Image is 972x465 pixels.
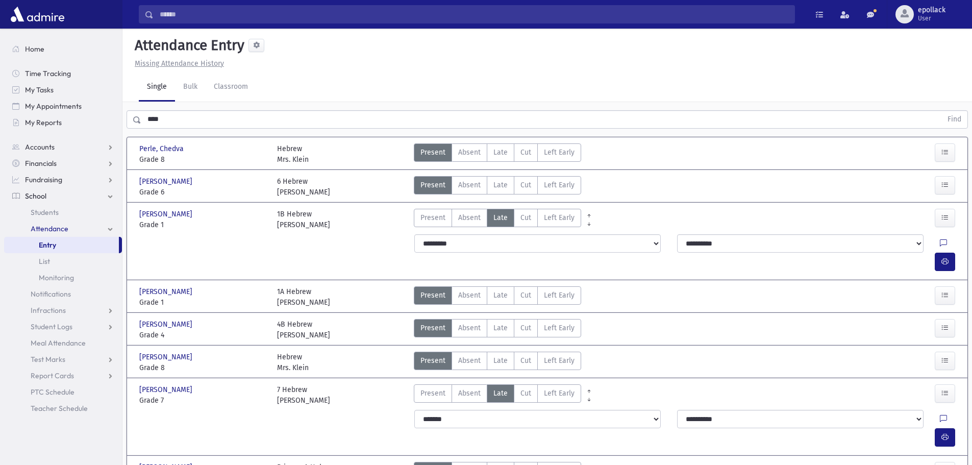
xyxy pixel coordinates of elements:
[4,221,122,237] a: Attendance
[4,237,119,253] a: Entry
[493,212,508,223] span: Late
[25,142,55,152] span: Accounts
[31,404,88,413] span: Teacher Schedule
[544,212,575,223] span: Left Early
[4,302,122,319] a: Infractions
[544,355,575,366] span: Left Early
[4,400,122,417] a: Teacher Schedule
[520,212,531,223] span: Cut
[4,82,122,98] a: My Tasks
[414,352,581,373] div: AttTypes
[39,240,56,250] span: Entry
[420,355,445,366] span: Present
[941,111,967,128] button: Find
[31,371,74,380] span: Report Cards
[4,172,122,188] a: Fundraising
[31,387,74,397] span: PTC Schedule
[520,388,531,399] span: Cut
[493,388,508,399] span: Late
[175,73,206,102] a: Bulk
[139,143,186,154] span: Perle, Chedva
[31,289,71,299] span: Notifications
[520,323,531,333] span: Cut
[139,297,267,308] span: Grade 1
[4,139,122,155] a: Accounts
[154,5,794,23] input: Search
[420,290,445,301] span: Present
[139,73,175,102] a: Single
[544,388,575,399] span: Left Early
[277,286,330,308] div: 1A Hebrew [PERSON_NAME]
[135,59,224,68] u: Missing Attendance History
[39,257,50,266] span: List
[139,384,194,395] span: [PERSON_NAME]
[277,319,330,340] div: 4B Hebrew [PERSON_NAME]
[39,273,74,282] span: Monitoring
[277,209,330,230] div: 1B Hebrew [PERSON_NAME]
[458,323,481,333] span: Absent
[31,355,65,364] span: Test Marks
[139,395,267,406] span: Grade 7
[458,212,481,223] span: Absent
[458,388,481,399] span: Absent
[25,102,82,111] span: My Appointments
[4,41,122,57] a: Home
[544,290,575,301] span: Left Early
[4,204,122,221] a: Students
[139,352,194,362] span: [PERSON_NAME]
[420,212,445,223] span: Present
[458,290,481,301] span: Absent
[206,73,256,102] a: Classroom
[131,37,244,54] h5: Attendance Entry
[458,355,481,366] span: Absent
[277,352,309,373] div: Hebrew Mrs. Klein
[139,362,267,373] span: Grade 8
[25,191,46,201] span: School
[420,180,445,190] span: Present
[131,59,224,68] a: Missing Attendance History
[277,143,309,165] div: Hebrew Mrs. Klein
[4,114,122,131] a: My Reports
[4,319,122,335] a: Student Logs
[493,290,508,301] span: Late
[277,384,330,406] div: 7 Hebrew [PERSON_NAME]
[414,143,581,165] div: AttTypes
[139,209,194,219] span: [PERSON_NAME]
[520,290,531,301] span: Cut
[493,355,508,366] span: Late
[414,176,581,198] div: AttTypes
[520,180,531,190] span: Cut
[31,306,66,315] span: Infractions
[4,351,122,368] a: Test Marks
[4,286,122,302] a: Notifications
[520,147,531,158] span: Cut
[544,147,575,158] span: Left Early
[31,322,72,331] span: Student Logs
[25,159,57,168] span: Financials
[4,335,122,351] a: Meal Attendance
[458,147,481,158] span: Absent
[139,330,267,340] span: Grade 4
[139,219,267,230] span: Grade 1
[31,224,68,233] span: Attendance
[4,188,122,204] a: School
[25,175,62,184] span: Fundraising
[139,154,267,165] span: Grade 8
[25,69,71,78] span: Time Tracking
[277,176,330,198] div: 6 Hebrew [PERSON_NAME]
[4,98,122,114] a: My Appointments
[458,180,481,190] span: Absent
[25,44,44,54] span: Home
[414,319,581,340] div: AttTypes
[918,6,945,14] span: epollack
[25,118,62,127] span: My Reports
[4,384,122,400] a: PTC Schedule
[918,14,945,22] span: User
[8,4,67,25] img: AdmirePro
[414,286,581,308] div: AttTypes
[420,323,445,333] span: Present
[139,319,194,330] span: [PERSON_NAME]
[4,270,122,286] a: Monitoring
[31,338,86,348] span: Meal Attendance
[414,209,581,230] div: AttTypes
